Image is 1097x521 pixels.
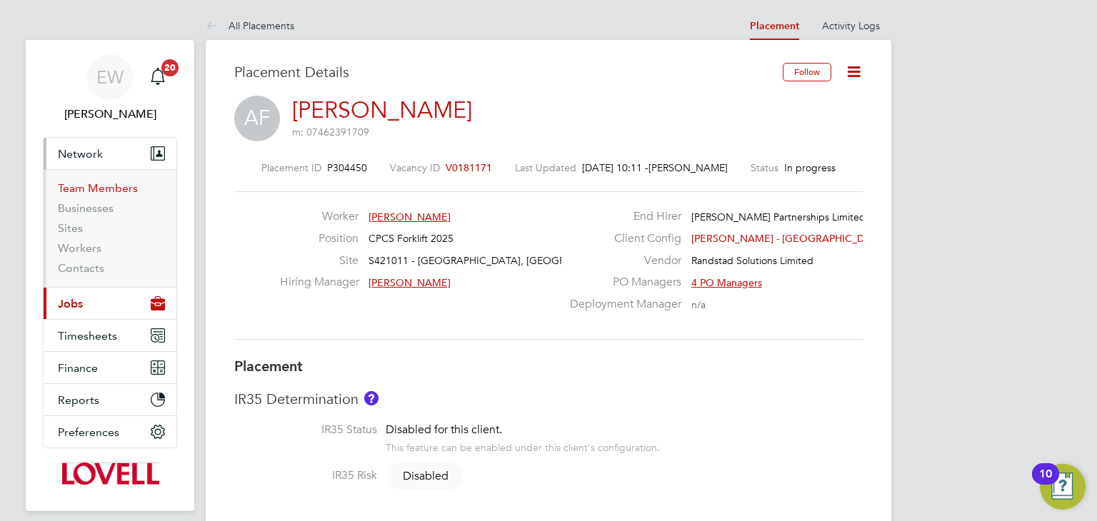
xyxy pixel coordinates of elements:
[58,297,83,310] span: Jobs
[44,384,176,415] button: Reports
[389,462,463,490] span: Disabled
[58,201,114,215] a: Businesses
[61,462,159,485] img: lovell-logo-retina.png
[44,138,176,169] button: Network
[327,161,367,174] span: P304450
[234,390,863,408] h3: IR35 Determination
[280,209,359,224] label: Worker
[561,231,681,246] label: Client Config
[43,54,177,123] a: EW[PERSON_NAME]
[784,161,836,174] span: In progress
[96,68,124,86] span: EW
[369,254,629,267] span: S421011 - [GEOGRAPHIC_DATA], [GEOGRAPHIC_DATA]
[161,59,179,76] span: 20
[751,161,778,174] label: Status
[43,106,177,123] span: Emma Wells
[691,232,885,245] span: [PERSON_NAME] - [GEOGRAPHIC_DATA]
[822,19,880,32] a: Activity Logs
[280,275,359,290] label: Hiring Manager
[58,329,117,343] span: Timesheets
[691,211,866,223] span: [PERSON_NAME] Partnerships Limited
[446,161,492,174] span: V0181171
[58,261,104,275] a: Contacts
[58,361,98,375] span: Finance
[386,423,502,437] span: Disabled for this client.
[561,275,681,290] label: PO Managers
[280,231,359,246] label: Position
[515,161,576,174] label: Last Updated
[691,298,706,311] span: n/a
[144,54,172,100] a: 20
[206,19,294,32] a: All Placements
[691,254,813,267] span: Randstad Solutions Limited
[44,352,176,383] button: Finance
[261,161,321,174] label: Placement ID
[234,96,280,141] span: AF
[44,320,176,351] button: Timesheets
[43,462,177,485] a: Go to home page
[648,161,728,174] span: [PERSON_NAME]
[234,358,303,375] b: Placement
[582,161,648,174] span: [DATE] 10:11 -
[750,20,799,32] a: Placement
[58,221,83,235] a: Sites
[369,211,451,223] span: [PERSON_NAME]
[44,416,176,447] button: Preferences
[561,297,681,312] label: Deployment Manager
[783,63,831,81] button: Follow
[234,63,772,81] h3: Placement Details
[1039,474,1052,492] div: 10
[369,276,451,289] span: [PERSON_NAME]
[280,253,359,268] label: Site
[364,391,379,405] button: About IR35
[561,253,681,268] label: Vendor
[58,147,103,161] span: Network
[234,423,377,437] label: IR35 Status
[691,276,762,289] span: 4 PO Managers
[26,40,194,511] nav: Main navigation
[44,288,176,319] button: Jobs
[44,169,176,287] div: Network
[386,437,660,454] div: This feature can be enabled under this client's configuration.
[292,126,369,138] span: m: 07462391709
[369,232,454,245] span: CPCS Forklift 2025
[58,241,101,255] a: Workers
[390,161,440,174] label: Vacancy ID
[58,393,99,407] span: Reports
[1040,464,1086,510] button: Open Resource Center, 10 new notifications
[292,96,472,124] a: [PERSON_NAME]
[58,425,119,439] span: Preferences
[58,181,138,195] a: Team Members
[234,468,377,483] label: IR35 Risk
[561,209,681,224] label: End Hirer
